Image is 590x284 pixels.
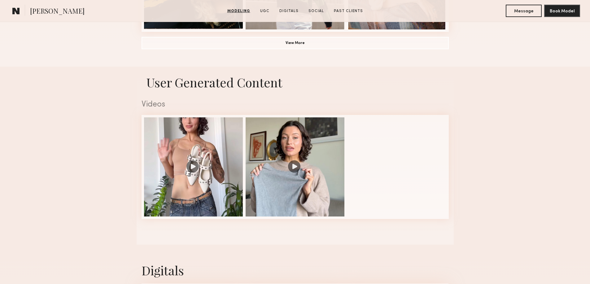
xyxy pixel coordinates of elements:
[258,8,272,14] a: UGC
[506,5,542,17] button: Message
[142,37,449,49] button: View More
[225,8,253,14] a: Modeling
[142,262,449,278] div: Digitals
[277,8,301,14] a: Digitals
[30,6,85,17] span: [PERSON_NAME]
[544,5,580,17] button: Book Model
[331,8,365,14] a: Past Clients
[137,74,454,90] h1: User Generated Content
[544,8,580,13] a: Book Model
[306,8,326,14] a: Social
[142,101,449,109] div: Videos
